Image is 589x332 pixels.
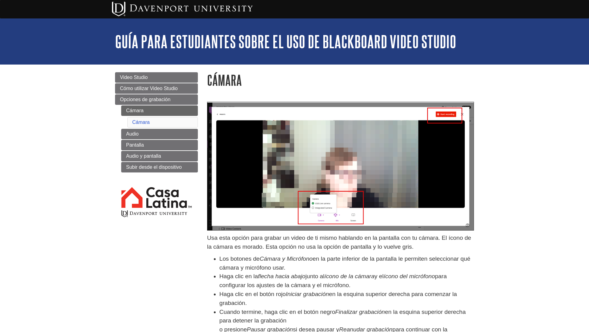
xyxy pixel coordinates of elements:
[335,309,385,315] em: Finalizar grabación
[219,272,474,290] li: Haga clic en la junto al y el para configurar los ajustes de la cámara y el micrófono.
[121,129,198,139] a: Audio
[121,151,198,161] a: Audio y pantalla
[260,255,313,262] em: Cámara y Micrófono
[383,273,435,279] em: ícono del micrófono
[115,72,198,83] a: Video Studio
[207,102,474,231] img: camera options
[120,86,178,91] span: Cómo utilizar Video Studio
[286,291,329,297] em: Iniciar grabación
[132,120,150,125] a: Cámara
[115,83,198,94] a: Cómo utilizar Video Studio
[115,94,198,105] a: Opciones de grabación
[121,162,198,172] a: Subir desde el dispositivo
[112,2,253,16] img: Davenport University
[115,32,456,51] a: Guía para estudiantes sobre el uso de Blackboard Video Studio
[115,72,198,229] div: Guide Page Menu
[121,105,198,116] a: Cámara
[324,273,374,279] em: ícono de la cámara
[121,140,198,150] a: Pantalla
[219,290,474,308] li: Haga clic en el botón rojo en la esquina superior derecha para comenzar la grabación.
[120,97,171,102] span: Opciones de grabación
[207,234,474,251] p: Usa esta opción para grabar un video de ti mismo hablando en la pantalla con tu cámara. El ícono ...
[207,72,474,88] h1: Cámara
[219,255,474,272] li: Los botones de en la parte inferior de la pantalla le permiten seleccionar qué cámara y micrófono...
[258,273,306,279] em: flecha hacia abajo
[120,75,148,80] span: Video Studio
